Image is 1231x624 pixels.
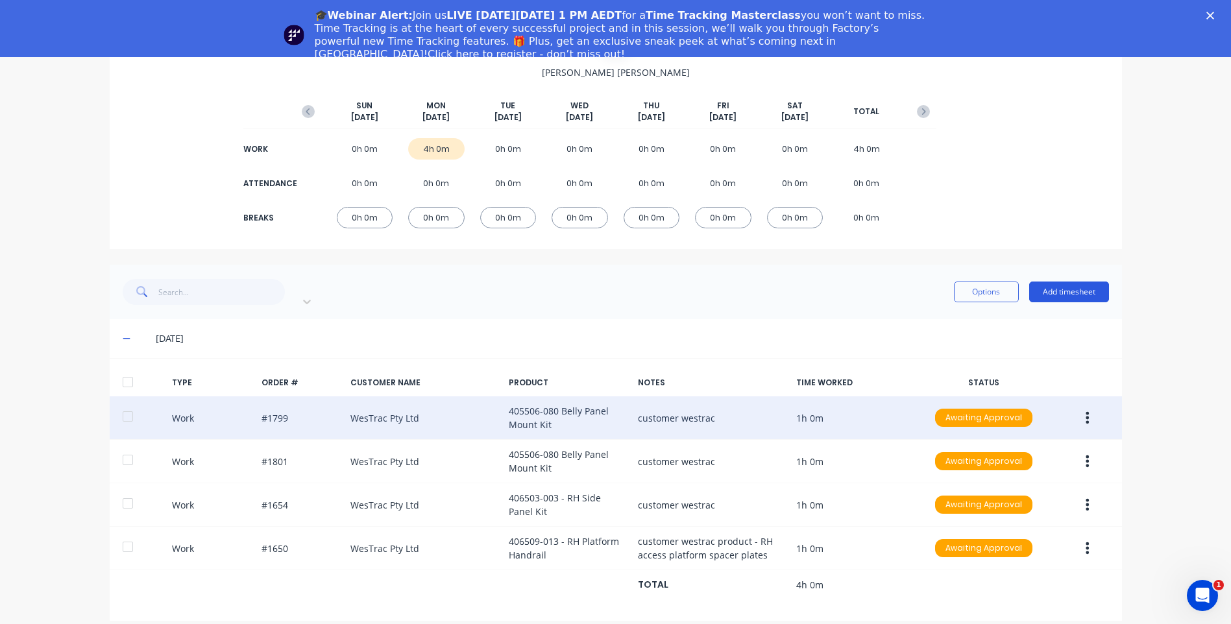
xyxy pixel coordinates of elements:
[356,100,372,112] span: SUN
[315,9,413,21] b: 🎓Webinar Alert:
[552,138,608,160] div: 0h 0m
[935,496,1032,514] div: Awaiting Approval
[350,377,498,389] div: CUSTOMER NAME
[426,100,446,112] span: MON
[1187,580,1218,611] iframe: Intercom live chat
[787,100,803,112] span: SAT
[337,173,393,194] div: 0h 0m
[1206,12,1219,19] div: Close
[643,100,659,112] span: THU
[566,112,593,123] span: [DATE]
[695,138,751,160] div: 0h 0m
[717,100,729,112] span: FRI
[158,279,285,305] input: Search...
[284,25,304,45] img: Profile image for Team
[408,138,465,160] div: 4h 0m
[570,100,589,112] span: WED
[337,207,393,228] div: 0h 0m
[935,409,1032,427] div: Awaiting Approval
[695,173,751,194] div: 0h 0m
[243,178,295,189] div: ATTENDANCE
[624,138,680,160] div: 0h 0m
[542,66,690,79] span: [PERSON_NAME] [PERSON_NAME]
[935,452,1032,470] div: Awaiting Approval
[954,282,1019,302] button: Options
[638,112,665,123] span: [DATE]
[172,377,251,389] div: TYPE
[767,173,823,194] div: 0h 0m
[1213,580,1224,590] span: 1
[935,539,1032,557] div: Awaiting Approval
[838,173,895,194] div: 0h 0m
[838,138,895,160] div: 4h 0m
[509,377,627,389] div: PRODUCT
[853,106,879,117] span: TOTAL
[262,377,341,389] div: ORDER #
[500,100,515,112] span: TUE
[299,289,421,302] div: Filter by type
[337,138,393,160] div: 0h 0m
[480,173,537,194] div: 0h 0m
[552,173,608,194] div: 0h 0m
[243,143,295,155] div: WORK
[480,207,537,228] div: 0h 0m
[494,112,522,123] span: [DATE]
[428,48,625,60] a: Click here to register - don’t miss out!
[925,377,1043,389] div: STATUS
[638,377,786,389] div: NOTES
[796,377,914,389] div: TIME WORKED
[243,212,295,224] div: BREAKS
[646,9,801,21] b: Time Tracking Masterclass
[480,138,537,160] div: 0h 0m
[709,112,737,123] span: [DATE]
[156,331,1108,346] div: [DATE]
[624,207,680,228] div: 0h 0m
[446,9,622,21] b: LIVE [DATE][DATE] 1 PM AEDT
[351,112,378,123] span: [DATE]
[695,207,751,228] div: 0h 0m
[624,173,680,194] div: 0h 0m
[838,207,895,228] div: 0h 0m
[1029,282,1109,302] button: Add timesheet
[408,207,465,228] div: 0h 0m
[767,207,823,228] div: 0h 0m
[422,112,450,123] span: [DATE]
[767,138,823,160] div: 0h 0m
[315,9,927,61] div: Join us for a you won’t want to miss. Time Tracking is at the heart of every successful project a...
[408,173,465,194] div: 0h 0m
[552,207,608,228] div: 0h 0m
[781,112,809,123] span: [DATE]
